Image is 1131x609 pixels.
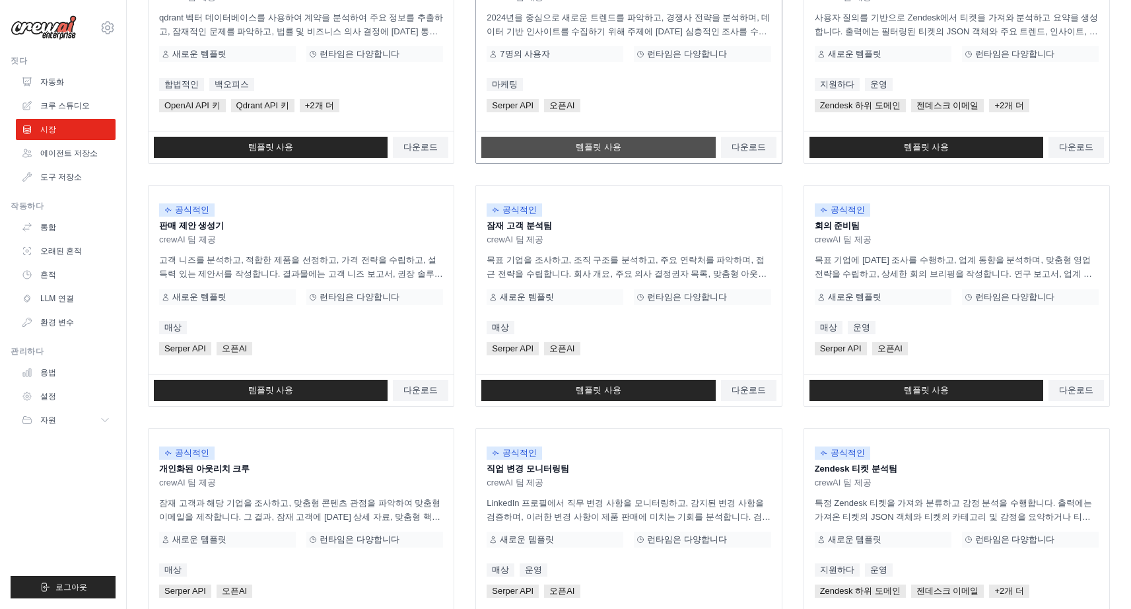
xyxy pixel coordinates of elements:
font: 합법적인 [164,79,199,89]
font: 운영 [525,565,542,575]
font: LLM 연결 [40,294,74,303]
font: 다운로드 [732,385,766,395]
font: 런타임은 다양합니다 [320,292,399,302]
font: 오래된 흔적 [40,246,82,256]
font: 설정 [40,392,56,401]
font: Serper API [492,100,533,110]
a: 환경 변수 [16,312,116,333]
font: Zendesk 티켓 분석팀 [815,464,897,474]
font: 작동하다 [11,201,44,211]
font: 오픈AI [549,343,574,353]
a: 도구 저장소 [16,166,116,188]
font: 다운로드 [1059,142,1093,152]
font: 직업 변경 모니터링팀 [487,464,568,474]
font: 새로운 템플릿 [172,49,226,59]
a: 매상 [487,563,514,577]
font: 관리하다 [11,347,44,356]
font: 다운로드 [403,142,438,152]
a: LLM 연결 [16,288,116,309]
font: crewAI 팀 제공 [815,234,872,244]
font: 런타임은 다양합니다 [975,534,1055,544]
a: 크루 스튜디오 [16,95,116,116]
a: 마케팅 [487,78,523,91]
a: 운영 [848,321,875,334]
a: 시장 [16,119,116,140]
font: 용법 [40,368,56,377]
font: 잠재 고객 분석팀 [487,221,551,231]
font: +2개 더 [305,100,334,110]
font: crewAI 팀 제공 [487,234,543,244]
font: 흔적 [40,270,56,279]
font: crewAI 팀 제공 [159,478,216,487]
button: 로그아웃 [11,576,116,598]
font: 런타임은 다양합니다 [975,292,1055,302]
font: 매상 [164,565,182,575]
font: 환경 변수 [40,318,74,327]
font: 목표 기업에 [DATE] 조사를 수행하고, 업계 동향을 분석하며, 맞춤형 영업 전략을 수립하고, 상세한 회의 브리핑을 작성합니다. 연구 보고서, 업계 분석, 영업 전략, 그리... [815,255,1099,306]
font: 매상 [820,322,837,332]
font: 짓다 [11,56,27,65]
font: 회의 준비팀 [815,221,860,231]
font: 시장 [40,125,56,134]
font: 자동화 [40,77,64,87]
a: 템플릿 사용 [481,137,715,158]
a: 에이전트 저장소 [16,143,116,164]
font: 백오피스 [215,79,249,89]
font: 운영 [870,565,887,575]
a: 다운로드 [1048,137,1104,158]
font: Serper API [820,343,862,353]
font: 공식적인 [175,205,209,215]
a: 다운로드 [721,380,776,401]
font: 도구 저장소 [40,172,82,182]
a: 매상 [815,321,842,334]
font: 오픈AI [877,343,903,353]
button: 자원 [16,410,116,431]
font: 판매 제안 생성기 [159,221,224,231]
font: 다운로드 [732,142,766,152]
a: 운영 [865,563,893,577]
font: LinkedIn 프로필에서 직무 변경 사항을 모니터링하고, 감지된 변경 사항을 검증하며, 이러한 변경 사항이 제품 판매에 미치는 기회를 분석합니다. 검증된 직무 변경 사항 목... [487,498,771,550]
font: 매상 [164,322,182,332]
font: 마케팅 [492,79,518,89]
font: 새로운 템플릿 [828,49,882,59]
a: 다운로드 [721,137,776,158]
a: 매상 [487,321,514,334]
a: 다운로드 [1048,380,1104,401]
font: 통합 [40,223,56,232]
a: 템플릿 사용 [481,380,715,401]
a: 운영 [865,78,893,91]
font: 매상 [492,565,509,575]
font: Serper API [492,343,533,353]
font: Zendesk 하위 도메인 [820,100,901,110]
font: Qdrant API 키 [236,100,289,110]
font: 템플릿 사용 [248,385,294,395]
font: 런타임은 다양합니다 [320,49,399,59]
font: 개인화된 아웃리치 크루 [159,464,250,474]
font: 오픈AI [549,586,574,596]
font: 템플릿 사용 [904,385,949,395]
font: 공식적인 [175,448,209,458]
font: 운영 [853,322,870,332]
font: 런타임은 다양합니다 [647,534,727,544]
a: 템플릿 사용 [154,137,388,158]
font: 2024년을 중심으로 새로운 트렌드를 파악하고, 경쟁사 전략을 분석하며, 데이터 기반 인사이트를 수집하기 위해 주제에 [DATE] 심층적인 조사를 수행합니다. 이러한 조사를 ... [487,13,770,106]
font: 자원 [40,415,56,425]
font: Serper API [492,586,533,596]
font: 잠재 고객과 해당 기업을 조사하고, 맞춤형 콘텐츠 관점을 파악하여 맞춤형 이메일을 제작합니다. 그 결과, 잠재 고객에 [DATE] 상세 자료, 맞춤형 핵심 논점, 그리고 잠재... [159,498,440,550]
font: 지원하다 [820,565,854,575]
font: Serper API [164,343,206,353]
font: 공식적인 [831,448,865,458]
font: 런타임은 다양합니다 [647,292,727,302]
font: Serper API [164,586,206,596]
a: 오래된 흔적 [16,240,116,262]
font: 에이전트 저장소 [40,149,98,158]
font: 로그아웃 [55,583,87,592]
font: +2개 더 [994,100,1023,110]
a: 통합 [16,217,116,238]
a: 자동화 [16,71,116,92]
font: 런타임은 다양합니다 [320,534,399,544]
a: 템플릿 사용 [154,380,388,401]
font: 공식적인 [502,205,537,215]
font: crewAI 팀 제공 [487,478,543,487]
font: 젠데스크 이메일 [916,586,979,596]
